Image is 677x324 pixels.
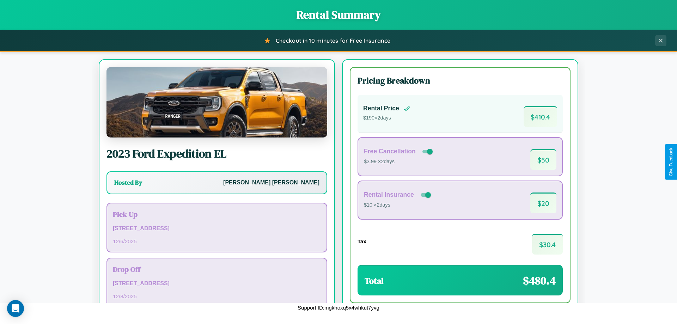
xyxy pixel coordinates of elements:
h4: Rental Insurance [364,191,414,198]
h3: Pricing Breakdown [358,75,563,86]
h1: Rental Summary [7,7,670,23]
span: $ 20 [530,192,556,213]
p: [STREET_ADDRESS] [113,279,321,289]
h2: 2023 Ford Expedition EL [106,146,327,161]
span: $ 30.4 [532,234,563,255]
span: $ 480.4 [523,273,556,288]
span: $ 50 [530,149,556,170]
span: Checkout in 10 minutes for Free Insurance [276,37,390,44]
p: $3.99 × 2 days [364,157,434,166]
h4: Tax [358,238,366,244]
h4: Rental Price [363,105,399,112]
p: Support ID: mgkhoxq5x4whkut7yvg [298,303,379,312]
h3: Total [365,275,384,287]
p: [STREET_ADDRESS] [113,224,321,234]
div: Open Intercom Messenger [7,300,24,317]
div: Give Feedback [669,148,673,176]
p: [PERSON_NAME] [PERSON_NAME] [223,178,319,188]
span: $ 410.4 [524,106,557,127]
p: $ 190 × 2 days [363,114,410,123]
p: $10 × 2 days [364,201,432,210]
p: 12 / 8 / 2025 [113,292,321,301]
img: Ford Expedition EL [106,67,327,137]
h3: Hosted By [114,178,142,187]
p: 12 / 6 / 2025 [113,237,321,246]
h4: Free Cancellation [364,148,416,155]
h3: Drop Off [113,264,321,274]
h3: Pick Up [113,209,321,219]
